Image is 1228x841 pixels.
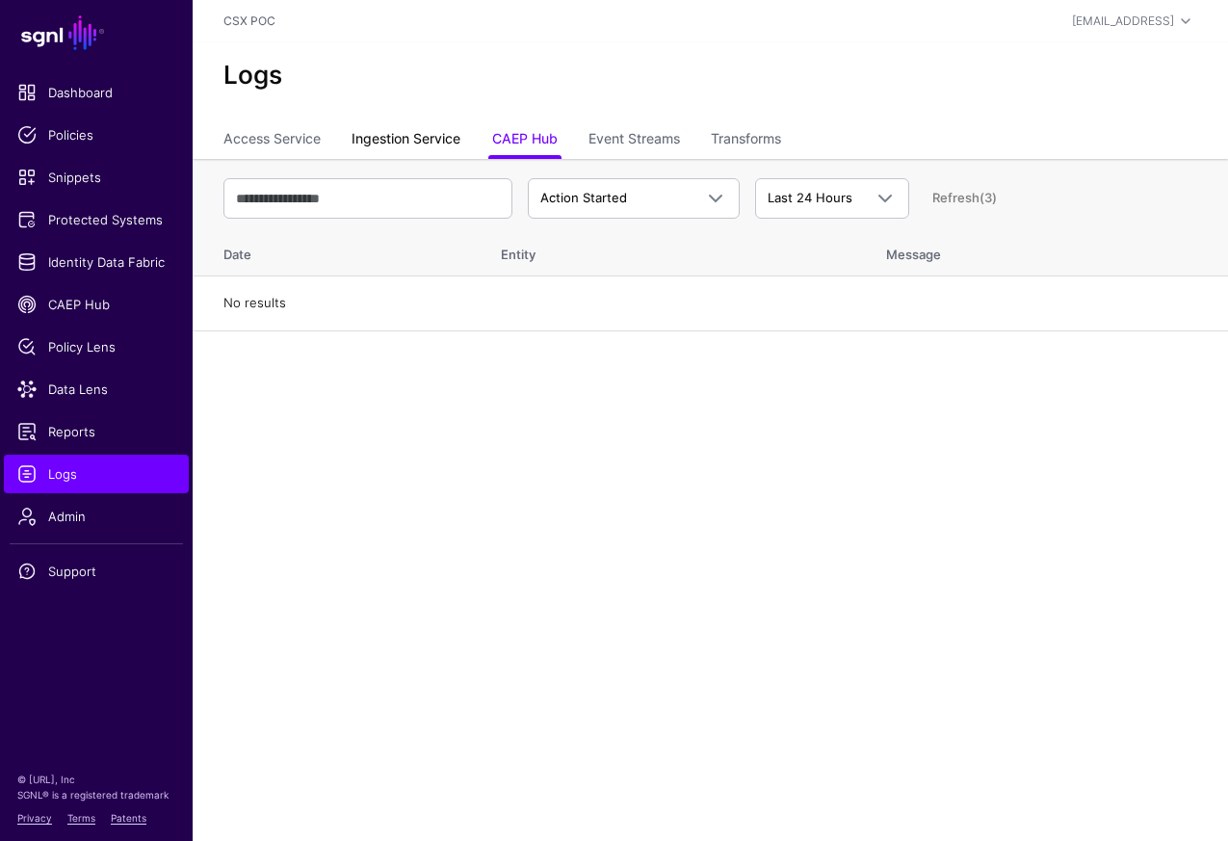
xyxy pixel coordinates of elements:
a: Ingestion Service [352,122,460,159]
th: Message [867,226,1228,276]
a: Patents [111,812,146,824]
a: Protected Systems [4,200,189,239]
a: Admin [4,497,189,536]
a: CAEP Hub [492,122,558,159]
span: Data Lens [17,380,175,399]
span: Logs [17,464,175,484]
a: Policy Lens [4,328,189,366]
th: Entity [482,226,867,276]
a: Snippets [4,158,189,197]
span: CAEP Hub [17,295,175,314]
a: Data Lens [4,370,189,408]
span: Dashboard [17,83,175,102]
a: SGNL [12,12,181,54]
h2: Logs [223,60,1197,90]
span: Snippets [17,168,175,187]
span: Admin [17,507,175,526]
p: SGNL® is a registered trademark [17,787,175,802]
a: Policies [4,116,189,154]
a: Dashboard [4,73,189,112]
a: Event Streams [588,122,680,159]
a: Privacy [17,812,52,824]
a: CAEP Hub [4,285,189,324]
span: Policies [17,125,175,145]
span: Policy Lens [17,337,175,356]
span: Support [17,562,175,581]
a: Identity Data Fabric [4,243,189,281]
a: Transforms [711,122,781,159]
a: Refresh (3) [932,190,997,205]
span: Protected Systems [17,210,175,229]
div: [EMAIL_ADDRESS] [1072,13,1174,30]
span: Identity Data Fabric [17,252,175,272]
th: Date [193,226,482,276]
span: Reports [17,422,175,441]
a: Terms [67,812,95,824]
span: Last 24 Hours [768,190,852,205]
a: Access Service [223,122,321,159]
a: Reports [4,412,189,451]
span: Action Started [540,190,627,205]
p: © [URL], Inc [17,772,175,787]
a: Logs [4,455,189,493]
a: CSX POC [223,13,275,28]
td: No results [193,276,1228,331]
